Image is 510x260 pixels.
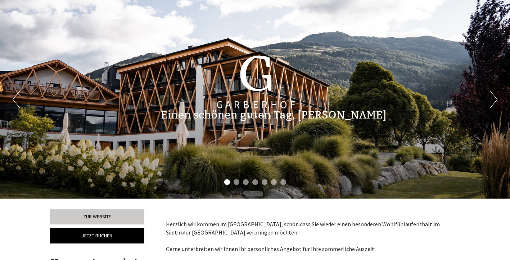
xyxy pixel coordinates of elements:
a: Zur Website [50,209,145,224]
p: Herzlich willkommen im [GEOGRAPHIC_DATA], schön dass Sie wieder einen besonderen Wohlfühlaufentha... [166,220,450,253]
button: Next [490,90,497,108]
button: Previous [13,90,20,108]
a: Jetzt buchen [50,228,145,243]
h1: Einen schönen guten Tag, [PERSON_NAME] [161,109,386,121]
